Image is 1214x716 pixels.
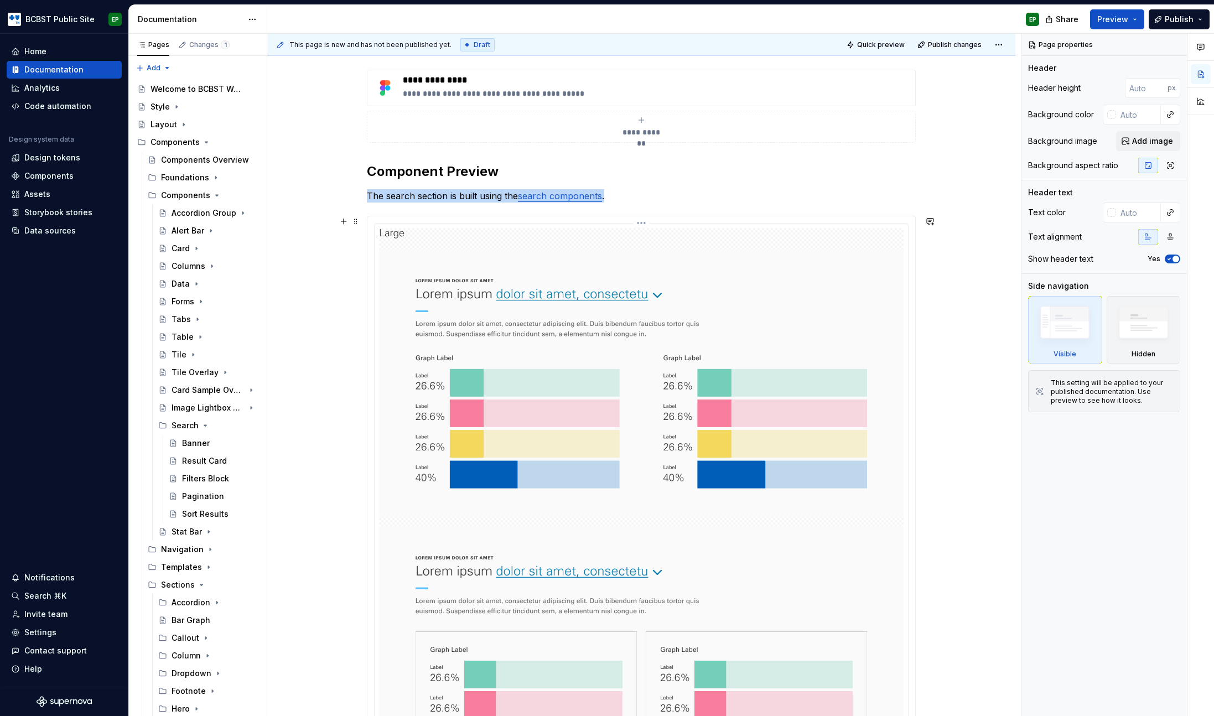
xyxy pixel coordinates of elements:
div: Card Sample Overlay [172,385,245,396]
div: Header height [1028,82,1081,94]
a: Home [7,43,122,60]
div: Pagination [182,491,224,502]
button: Quick preview [843,37,910,53]
div: Forms [172,296,194,307]
div: Welcome to BCBST Web [151,84,242,95]
a: Table [154,328,262,346]
div: Foundations [161,172,209,183]
button: Add image [1116,131,1180,151]
div: Background color [1028,109,1094,120]
div: Components [133,133,262,151]
div: Storybook stories [24,207,92,218]
div: Search ⌘K [24,590,66,601]
div: Help [24,663,42,675]
span: Share [1056,14,1078,25]
a: Banner [164,434,262,452]
div: Templates [143,558,262,576]
div: Text color [1028,207,1066,218]
div: Visible [1054,350,1076,359]
a: Forms [154,293,262,310]
a: Alert Bar [154,222,262,240]
div: Contact support [24,645,87,656]
div: Background image [1028,136,1097,147]
div: Hidden [1132,350,1155,359]
button: Search ⌘K [7,587,122,605]
div: Components [24,170,74,181]
a: Image Lightbox Overlay [154,399,262,417]
a: Filters Block [164,470,262,487]
button: Contact support [7,642,122,660]
div: Invite team [24,609,68,620]
div: Text alignment [1028,231,1082,242]
div: Templates [161,562,202,573]
div: Accordion [154,594,262,611]
a: Analytics [7,79,122,97]
div: EP [1029,15,1036,24]
a: Welcome to BCBST Web [133,80,262,98]
div: Navigation [143,541,262,558]
div: Column [154,647,262,665]
div: BCBST Public Site [25,14,95,25]
div: Design system data [9,135,74,144]
div: Column [172,650,201,661]
a: Accordion Group [154,204,262,222]
a: Tabs [154,310,262,328]
a: Settings [7,624,122,641]
div: Design tokens [24,152,80,163]
div: Navigation [161,544,204,555]
a: Columns [154,257,262,275]
span: Quick preview [857,40,905,49]
button: Help [7,660,122,678]
div: Hero [172,703,190,714]
a: Stat Bar [154,523,262,541]
span: Add [147,64,160,72]
button: Share [1040,9,1086,29]
input: Auto [1116,105,1161,124]
button: Preview [1090,9,1144,29]
span: Draft [474,40,490,49]
h2: Component Preview [367,163,916,180]
svg: Supernova Logo [37,696,92,707]
div: Data sources [24,225,76,236]
span: This page is new and has not been published yet. [289,40,452,49]
div: Alert Bar [172,225,204,236]
a: Data sources [7,222,122,240]
a: Result Card [164,452,262,470]
div: Visible [1028,296,1102,364]
a: search components [518,190,602,201]
div: Footnote [154,682,262,700]
a: Layout [133,116,262,133]
div: Code automation [24,101,91,112]
button: Notifications [7,569,122,587]
div: Layout [151,119,177,130]
div: Changes [189,40,230,49]
div: Components [151,137,200,148]
div: Accordion [172,597,210,608]
a: Components Overview [143,151,262,169]
span: Publish changes [928,40,982,49]
div: Bar Graph [172,615,210,626]
div: Tile [172,349,186,360]
input: Auto [1125,78,1168,98]
div: Notifications [24,572,75,583]
div: Card [172,243,190,254]
div: Show header text [1028,253,1093,264]
div: Dropdown [154,665,262,682]
div: Data [172,278,190,289]
img: b44e7a6b-69a5-43df-ae42-963d7259159b.png [8,13,21,26]
span: Preview [1097,14,1128,25]
div: EP [112,15,119,24]
input: Auto [1116,203,1161,222]
div: Pages [137,40,169,49]
button: Publish [1149,9,1210,29]
div: Background aspect ratio [1028,160,1118,171]
a: Code automation [7,97,122,115]
span: 1 [221,40,230,49]
div: Result Card [182,455,227,466]
a: Tile [154,346,262,364]
button: BCBST Public SiteEP [2,7,126,31]
a: Card [154,240,262,257]
a: Storybook stories [7,204,122,221]
label: Yes [1148,255,1160,263]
